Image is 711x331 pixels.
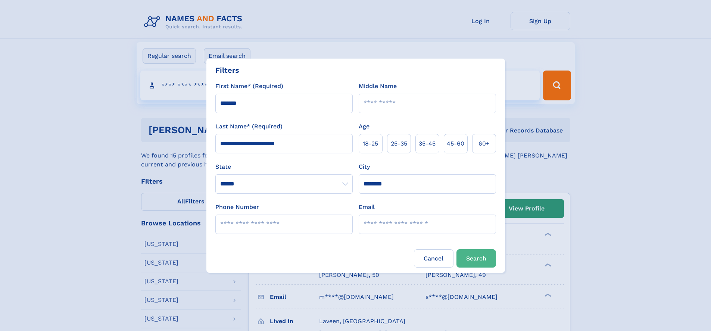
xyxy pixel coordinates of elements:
[359,162,370,171] label: City
[414,249,453,268] label: Cancel
[359,122,369,131] label: Age
[419,139,436,148] span: 35‑45
[363,139,378,148] span: 18‑25
[447,139,464,148] span: 45‑60
[215,122,283,131] label: Last Name* (Required)
[359,203,375,212] label: Email
[456,249,496,268] button: Search
[215,65,239,76] div: Filters
[215,203,259,212] label: Phone Number
[478,139,490,148] span: 60+
[359,82,397,91] label: Middle Name
[215,162,353,171] label: State
[215,82,283,91] label: First Name* (Required)
[391,139,407,148] span: 25‑35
